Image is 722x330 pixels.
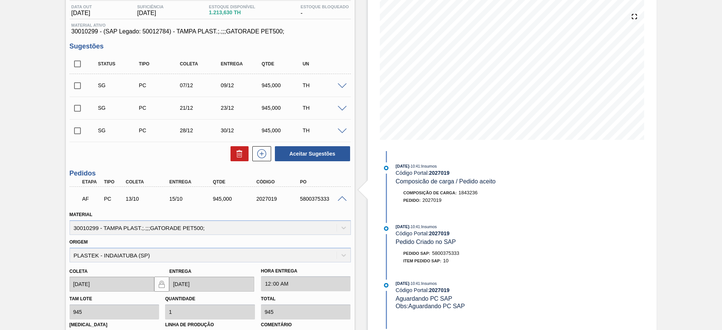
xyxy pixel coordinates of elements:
[96,61,142,67] div: Status
[80,191,103,207] div: Aguardando Faturamento
[301,61,346,67] div: UN
[396,303,465,309] span: Obs: Aguardando PC SAP
[260,105,305,111] div: 945,000
[167,179,216,185] div: Entrega
[70,269,88,274] label: Coleta
[219,127,264,133] div: 30/12/2025
[255,179,303,185] div: Código
[137,82,182,88] div: Pedido de Compra
[137,5,164,9] span: Suficiência
[300,5,349,9] span: Estoque Bloqueado
[410,164,420,168] span: - 10:41
[70,239,88,245] label: Origem
[178,82,223,88] div: 07/12/2025
[211,179,260,185] div: Qtde
[96,105,142,111] div: Sugestão Criada
[429,287,450,293] strong: 2027019
[169,269,191,274] label: Entrega
[271,145,351,162] div: Aceitar Sugestões
[298,179,347,185] div: PO
[429,230,450,236] strong: 2027019
[137,127,182,133] div: Pedido de Compra
[458,190,478,195] span: 1843236
[137,61,182,67] div: Tipo
[422,197,441,203] span: 2027019
[396,230,574,236] div: Código Portal:
[261,296,276,301] label: Total
[167,196,216,202] div: 15/10/2025
[70,42,351,50] h3: Sugestões
[80,179,103,185] div: Etapa
[70,212,93,217] label: Material
[124,179,173,185] div: Coleta
[96,127,142,133] div: Sugestão Criada
[227,146,249,161] div: Excluir Sugestões
[70,277,155,292] input: dd/mm/yyyy
[420,164,437,168] span: : Insumos
[154,277,169,292] button: locked
[396,224,409,229] span: [DATE]
[432,250,459,256] span: 5800375333
[102,179,124,185] div: Tipo
[396,178,496,185] span: Composicão de carga / Pedido aceito
[82,196,101,202] p: AF
[96,82,142,88] div: Sugestão Criada
[384,226,388,231] img: atual
[410,282,420,286] span: - 10:41
[410,225,420,229] span: - 10:41
[301,82,346,88] div: TH
[178,127,223,133] div: 28/12/2025
[137,105,182,111] div: Pedido de Compra
[301,127,346,133] div: TH
[157,280,166,289] img: locked
[137,10,164,17] span: [DATE]
[299,5,350,17] div: -
[169,277,254,292] input: dd/mm/yyyy
[384,283,388,288] img: atual
[249,146,271,161] div: Nova sugestão
[443,258,448,263] span: 10
[178,105,223,111] div: 21/12/2025
[219,82,264,88] div: 09/12/2025
[275,146,350,161] button: Aceitar Sugestões
[219,61,264,67] div: Entrega
[403,191,457,195] span: Composição de Carga :
[260,82,305,88] div: 945,000
[260,61,305,67] div: Qtde
[396,164,409,168] span: [DATE]
[298,196,347,202] div: 5800375333
[70,170,351,177] h3: Pedidos
[403,259,441,263] span: Item pedido SAP:
[124,196,173,202] div: 13/10/2025
[71,5,92,9] span: Data out
[255,196,303,202] div: 2027019
[403,251,431,256] span: Pedido SAP:
[429,170,450,176] strong: 2027019
[301,105,346,111] div: TH
[178,61,223,67] div: Coleta
[209,5,255,9] span: Estoque Disponível
[211,196,260,202] div: 945,000
[165,296,195,301] label: Quantidade
[209,10,255,15] span: 1.213,630 TH
[420,281,437,286] span: : Insumos
[396,170,574,176] div: Código Portal:
[102,196,124,202] div: Pedido de Compra
[396,287,574,293] div: Código Portal:
[384,166,388,170] img: atual
[70,296,92,301] label: Tam lote
[396,239,456,245] span: Pedido Criado no SAP
[260,127,305,133] div: 945,000
[420,224,437,229] span: : Insumos
[71,28,349,35] span: 30010299 - (SAP Legado: 50012784) - TAMPA PLAST.;.;;;GATORADE PET500;
[261,266,351,277] label: Hora Entrega
[219,105,264,111] div: 23/12/2025
[71,10,92,17] span: [DATE]
[403,198,421,203] span: Pedido :
[396,281,409,286] span: [DATE]
[396,295,452,302] span: Aguardando PC SAP
[71,23,349,27] span: Material ativo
